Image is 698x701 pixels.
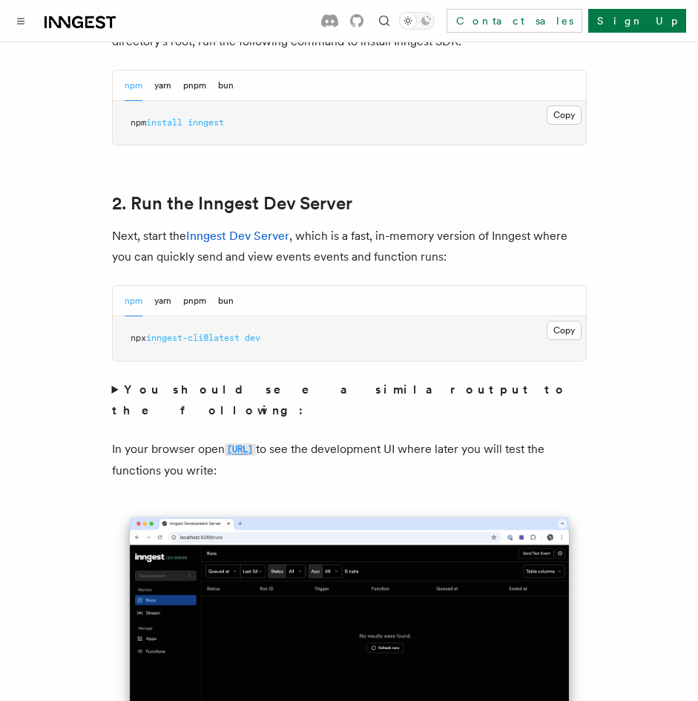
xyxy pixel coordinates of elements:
[125,286,142,316] button: npm
[547,105,582,125] button: Copy
[188,117,224,128] span: inngest
[112,379,587,421] summary: You should see a similar output to the following:
[112,382,568,417] strong: You should see a similar output to the following:
[245,333,260,343] span: dev
[375,12,393,30] button: Find something...
[225,442,256,456] a: [URL]
[225,443,256,456] code: [URL]
[218,71,234,101] button: bun
[112,193,352,214] a: 2. Run the Inngest Dev Server
[186,229,289,243] a: Inngest Dev Server
[447,9,582,33] a: Contact sales
[154,71,171,101] button: yarn
[547,321,582,340] button: Copy
[588,9,686,33] a: Sign Up
[146,333,240,343] span: inngest-cli@latest
[131,333,146,343] span: npx
[12,12,30,30] button: Toggle navigation
[125,71,142,101] button: npm
[112,439,587,481] p: In your browser open to see the development UI where later you will test the functions you write:
[154,286,171,316] button: yarn
[112,226,587,267] p: Next, start the , which is a fast, in-memory version of Inngest where you can quickly send and vi...
[131,117,146,128] span: npm
[183,286,206,316] button: pnpm
[183,71,206,101] button: pnpm
[399,12,435,30] button: Toggle dark mode
[218,286,234,316] button: bun
[146,117,182,128] span: install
